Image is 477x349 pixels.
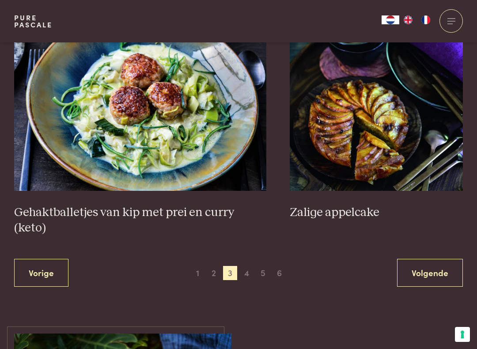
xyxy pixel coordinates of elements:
span: 1 [190,266,204,280]
img: Gehaktballetjes van kip met prei en curry (keto) [14,14,266,191]
h3: Zalige appelcake [290,205,463,220]
a: Gehaktballetjes van kip met prei en curry (keto) Gehaktballetjes van kip met prei en curry (keto) [14,14,266,235]
h3: Gehaktballetjes van kip met prei en curry (keto) [14,205,266,235]
span: 5 [256,266,270,280]
span: 6 [273,266,287,280]
ul: Language list [399,15,435,24]
a: EN [399,15,417,24]
span: 4 [240,266,254,280]
span: 3 [223,266,237,280]
span: 2 [207,266,221,280]
a: FR [417,15,435,24]
img: Zalige appelcake [290,14,463,191]
a: Zalige appelcake Zalige appelcake [290,14,463,220]
a: Vorige [14,259,68,287]
button: Uw voorkeuren voor toestemming voor trackingtechnologieën [455,327,470,342]
a: Volgende [397,259,463,287]
a: NL [382,15,399,24]
aside: Language selected: Nederlands [382,15,435,24]
a: PurePascale [14,14,53,28]
div: Language [382,15,399,24]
